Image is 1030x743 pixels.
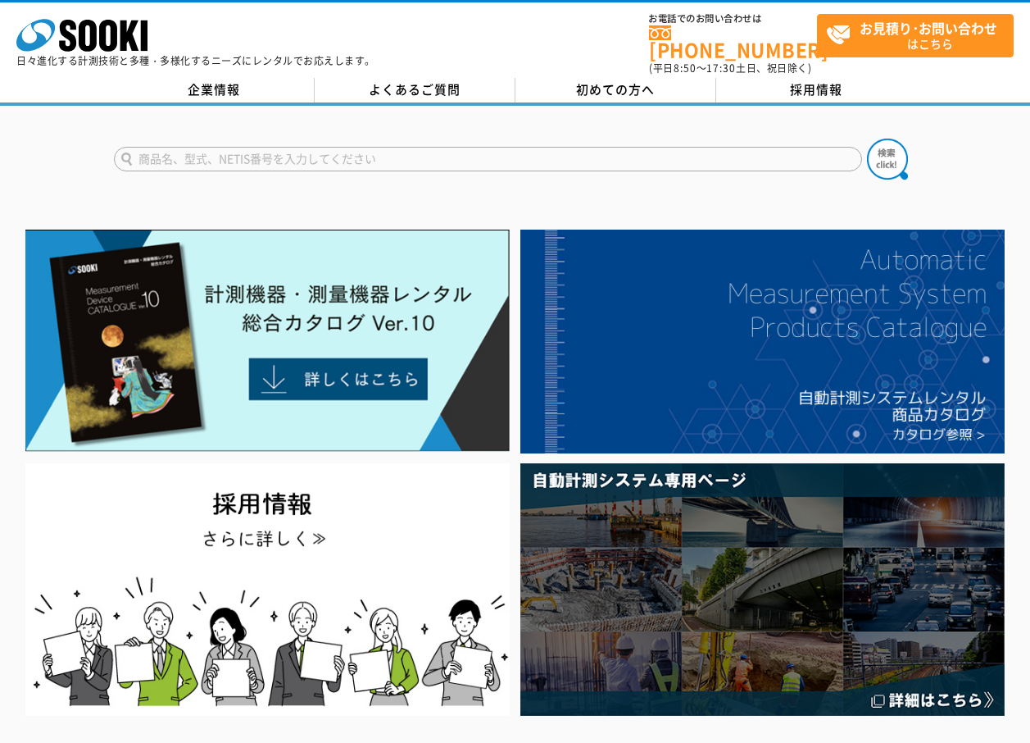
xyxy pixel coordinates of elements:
[649,25,817,59] a: [PHONE_NUMBER]
[706,61,736,75] span: 17:30
[114,78,315,103] a: 企業情報
[515,78,716,103] a: 初めての方へ
[649,14,817,24] span: お電話でのお問い合わせは
[114,147,862,171] input: 商品名、型式、NETIS番号を入力してください
[826,15,1013,56] span: はこちら
[576,80,655,98] span: 初めての方へ
[520,463,1005,715] img: 自動計測システム専用ページ
[860,18,997,38] strong: お見積り･お問い合わせ
[315,78,515,103] a: よくあるご質問
[867,139,908,180] img: btn_search.png
[649,61,811,75] span: (平日 ～ 土日、祝日除く)
[817,14,1014,57] a: お見積り･お問い合わせはこちら
[16,56,375,66] p: 日々進化する計測技術と多種・多様化するニーズにレンタルでお応えします。
[520,230,1005,454] img: 自動計測システムカタログ
[674,61,696,75] span: 8:50
[716,78,917,103] a: 採用情報
[25,463,510,715] img: SOOKI recruit
[25,230,510,452] img: Catalog Ver10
